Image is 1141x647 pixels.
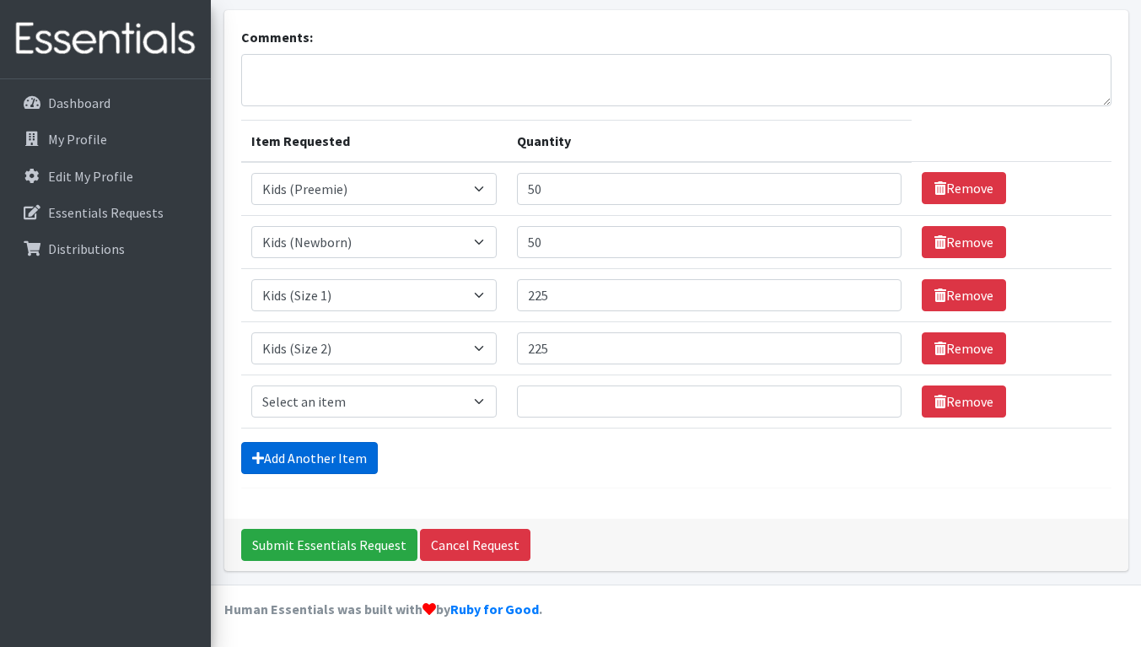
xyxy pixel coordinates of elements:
a: Remove [922,332,1006,364]
a: Remove [922,172,1006,204]
a: My Profile [7,122,204,156]
img: HumanEssentials [7,11,204,67]
a: Remove [922,386,1006,418]
a: Ruby for Good [450,601,539,617]
a: Edit My Profile [7,159,204,193]
input: Submit Essentials Request [241,529,417,561]
label: Comments: [241,27,313,47]
p: Distributions [48,240,125,257]
th: Quantity [507,120,912,162]
a: Add Another Item [241,442,378,474]
a: Essentials Requests [7,196,204,229]
strong: Human Essentials was built with by . [224,601,542,617]
p: Edit My Profile [48,168,133,185]
p: My Profile [48,131,107,148]
p: Essentials Requests [48,204,164,221]
a: Remove [922,279,1006,311]
p: Dashboard [48,94,110,111]
a: Remove [922,226,1006,258]
th: Item Requested [241,120,507,162]
a: Distributions [7,232,204,266]
a: Cancel Request [420,529,530,561]
a: Dashboard [7,86,204,120]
